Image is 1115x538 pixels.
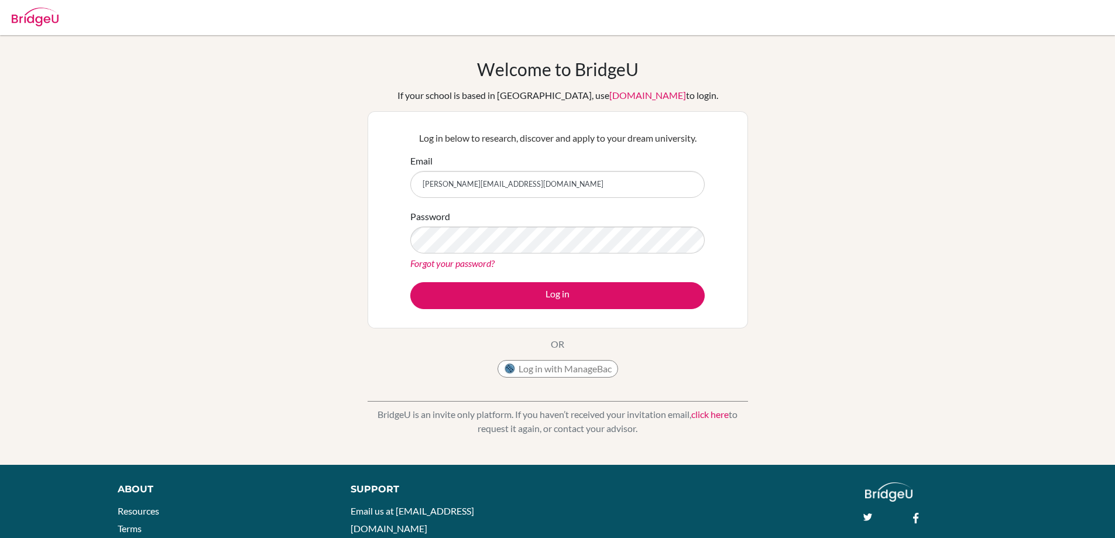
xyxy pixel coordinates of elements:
div: About [118,482,324,496]
img: logo_white@2x-f4f0deed5e89b7ecb1c2cc34c3e3d731f90f0f143d5ea2071677605dd97b5244.png [865,482,912,502]
h1: Welcome to BridgeU [477,59,639,80]
div: Support [351,482,544,496]
a: Email us at [EMAIL_ADDRESS][DOMAIN_NAME] [351,505,474,534]
a: click here [691,409,729,420]
button: Log in [410,282,705,309]
label: Password [410,210,450,224]
p: BridgeU is an invite only platform. If you haven’t received your invitation email, to request it ... [368,407,748,436]
img: Bridge-U [12,8,59,26]
a: Resources [118,505,159,516]
a: Forgot your password? [410,258,495,269]
button: Log in with ManageBac [498,360,618,378]
a: Terms [118,523,142,534]
p: Log in below to research, discover and apply to your dream university. [410,131,705,145]
label: Email [410,154,433,168]
a: [DOMAIN_NAME] [609,90,686,101]
div: If your school is based in [GEOGRAPHIC_DATA], use to login. [397,88,718,102]
p: OR [551,337,564,351]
